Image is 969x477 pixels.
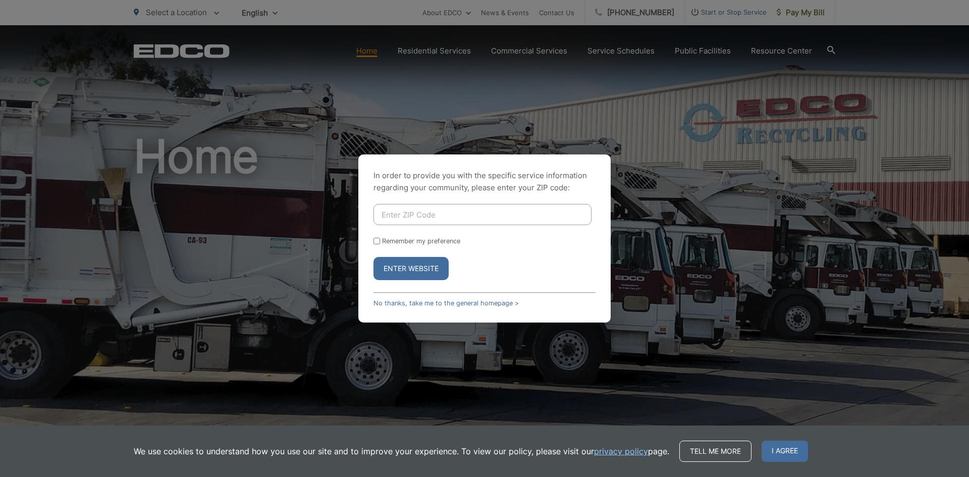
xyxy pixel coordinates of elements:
[382,237,460,245] label: Remember my preference
[373,299,519,307] a: No thanks, take me to the general homepage >
[134,445,669,457] p: We use cookies to understand how you use our site and to improve your experience. To view our pol...
[679,441,751,462] a: Tell me more
[373,257,449,280] button: Enter Website
[373,204,591,225] input: Enter ZIP Code
[594,445,648,457] a: privacy policy
[373,170,596,194] p: In order to provide you with the specific service information regarding your community, please en...
[762,441,808,462] span: I agree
